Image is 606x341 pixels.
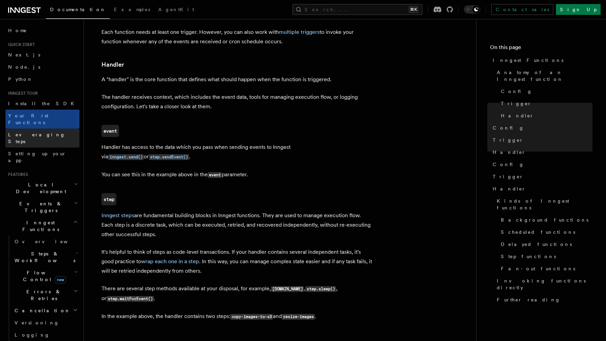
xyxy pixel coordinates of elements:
[46,2,110,19] a: Documentation
[498,85,592,97] a: Config
[5,219,73,233] span: Inngest Functions
[230,314,273,320] code: copy-images-to-s3
[12,248,79,267] button: Steps & Workflows
[501,265,575,272] span: Fan-out functions
[282,314,315,320] code: resize-images
[493,124,524,131] span: Config
[12,317,79,329] a: Versioning
[271,286,304,292] code: [DOMAIN_NAME]
[5,181,74,195] span: Local Development
[493,137,523,143] span: Trigger
[490,183,592,195] a: Handler
[498,214,592,226] a: Background functions
[5,24,79,37] a: Home
[12,307,70,314] span: Cancellation
[490,170,592,183] a: Trigger
[15,239,84,244] span: Overview
[494,66,592,85] a: Anatomy of an Inngest function
[305,286,336,292] code: step.sleep()
[497,296,560,303] span: Further reading
[12,286,79,304] button: Errors & Retries
[8,151,66,163] span: Setting up your app
[101,284,372,303] p: There are several step methods available at your disposal, for example, , , or .
[501,253,556,260] span: Step functions
[497,277,592,291] span: Invoking functions directly
[8,101,78,106] span: Install the SDK
[101,60,124,69] a: Handler
[101,170,372,180] p: You can see this in the example above in the parameter.
[101,212,134,219] a: Inngest steps
[501,217,588,223] span: Background functions
[5,147,79,166] a: Setting up your app
[490,146,592,158] a: Handler
[490,134,592,146] a: Trigger
[5,61,79,73] a: Node.js
[5,235,79,341] div: Inngest Functions
[101,247,372,276] p: It's helpful to think of steps as code-level transactions. If your handler contains several indep...
[490,158,592,170] a: Config
[498,110,592,122] a: Handler
[101,142,372,162] p: Handler has access to the data which you pass when sending events to Inngest via or .
[498,250,592,263] a: Step functions
[5,91,38,96] span: Inngest tour
[12,267,79,286] button: Flow Controlnew
[12,235,79,248] a: Overview
[101,125,119,137] a: event
[5,110,79,129] a: Your first Functions
[490,43,592,54] h4: On this page
[101,312,372,321] p: In the example above, the handler contains two steps: and .
[149,153,189,160] a: step.sendEvent()
[12,269,74,283] span: Flow Control
[501,88,532,95] span: Config
[497,69,592,83] span: Anatomy of an Inngest function
[409,6,418,13] kbd: ⌘K
[101,211,372,239] p: are fundamental building blocks in Inngest functions. They are used to manage execution flow. Eac...
[8,52,40,58] span: Next.js
[493,173,523,180] span: Trigger
[5,198,79,217] button: Events & Triggers
[12,250,75,264] span: Steps & Workflows
[501,229,575,235] span: Scheduled functions
[293,4,422,15] button: Search...⌘K
[101,193,116,205] code: step
[464,5,480,14] button: Toggle dark mode
[498,263,592,275] a: Fan-out functions
[8,64,40,70] span: Node.js
[493,57,563,64] span: Inngest Functions
[5,42,35,47] span: Quick start
[8,76,33,82] span: Python
[8,132,65,144] span: Leveraging Steps
[491,4,553,15] a: Contact sales
[493,149,526,156] span: Handler
[8,27,27,34] span: Home
[279,29,320,35] a: multiple triggers
[101,75,372,84] p: A "handler" is the core function that defines what should happen when the function is triggered.
[12,329,79,341] a: Logging
[5,97,79,110] a: Install the SDK
[501,112,534,119] span: Handler
[494,195,592,214] a: Kinds of Inngest functions
[108,154,144,160] code: inngest.send()
[101,27,372,46] p: Each function needs at least one trigger. However, you can also work with to invoke your function...
[501,241,572,248] span: Delayed functions
[154,2,198,18] a: AgentKit
[497,198,592,211] span: Kinds of Inngest functions
[498,238,592,250] a: Delayed functions
[490,122,592,134] a: Config
[498,226,592,238] a: Scheduled functions
[158,7,194,12] span: AgentKit
[494,275,592,294] a: Invoking functions directly
[490,54,592,66] a: Inngest Functions
[556,4,601,15] a: Sign Up
[5,49,79,61] a: Next.js
[141,258,199,265] a: wrap each one in a step
[498,97,592,110] a: Trigger
[501,100,532,107] span: Trigger
[55,276,66,283] span: new
[8,113,48,125] span: Your first Functions
[110,2,154,18] a: Examples
[12,304,79,317] button: Cancellation
[5,129,79,147] a: Leveraging Steps
[114,7,150,12] span: Examples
